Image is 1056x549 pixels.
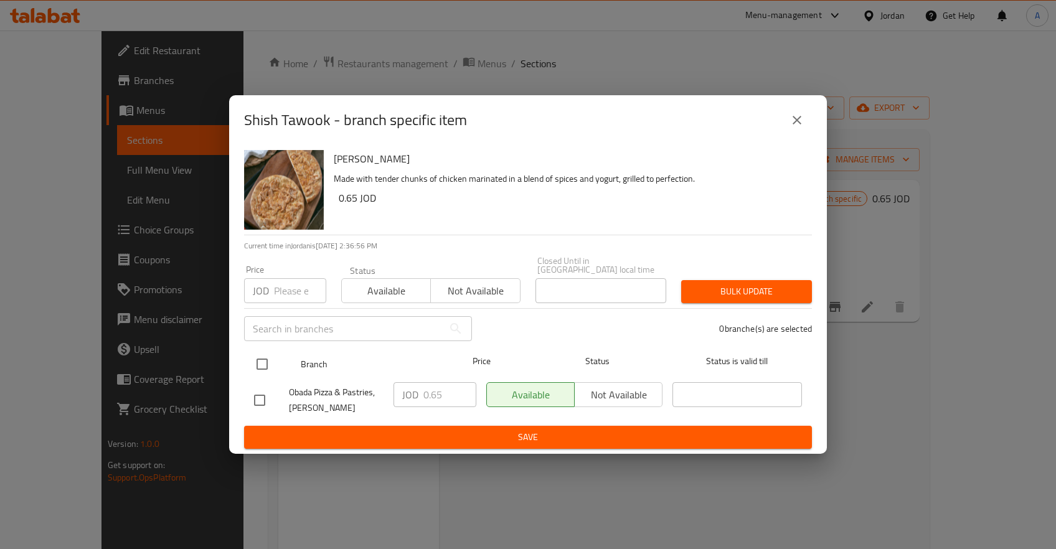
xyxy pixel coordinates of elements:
button: Bulk update [681,280,812,303]
h6: 0.65 JOD [339,189,802,207]
input: Search in branches [244,316,443,341]
span: Branch [301,357,430,372]
button: Available [341,278,431,303]
span: Not available [436,282,515,300]
p: JOD [253,283,269,298]
span: Status [533,354,662,369]
span: Obada Pizza & Pastries, [PERSON_NAME] [289,385,384,416]
span: Bulk update [691,284,802,299]
input: Please enter price [423,382,476,407]
input: Please enter price [274,278,326,303]
h2: Shish Tawook - branch specific item [244,110,467,130]
p: Made with tender chunks of chicken marinated in a blend of spices and yogurt, grilled to perfection. [334,171,802,187]
h6: [PERSON_NAME] [334,150,802,167]
button: close [782,105,812,135]
img: Shish Tawook [244,150,324,230]
span: Save [254,429,802,445]
p: Current time in Jordan is [DATE] 2:36:56 PM [244,240,812,251]
button: Not available [430,278,520,303]
p: 0 branche(s) are selected [719,322,812,335]
span: Status is valid till [672,354,802,369]
span: Available [347,282,426,300]
button: Save [244,426,812,449]
span: Price [440,354,523,369]
p: JOD [402,387,418,402]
